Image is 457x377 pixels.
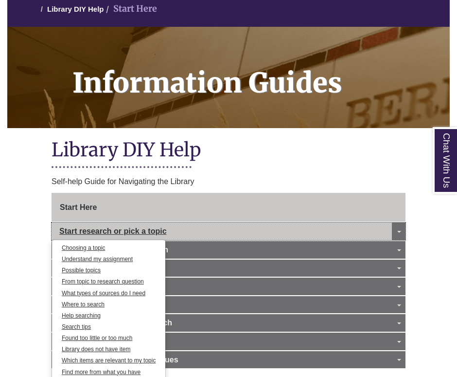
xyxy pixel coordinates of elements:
span: Start Here [60,203,97,211]
a: Start Here [52,193,405,222]
a: Choosing a topic [52,243,165,254]
a: What types of sources do I need [52,288,165,299]
span: Printing, login, or access issues [59,356,178,364]
a: Which items are relevant to my topic [52,355,165,366]
span: Start research or pick a topic [59,227,167,235]
a: Library DIY Help [47,5,104,13]
div: Guide Page Menu [52,193,405,368]
a: Books [52,296,405,314]
a: Search tips [52,321,165,333]
a: From topic to research question [52,276,165,287]
a: Printing, login, or access issues [52,351,405,369]
a: Possible topics [52,265,165,276]
h1: Library DIY Help [52,138,405,164]
a: Look for a specific item [52,260,405,277]
a: Information Guides [7,27,450,128]
li: Start Here [104,2,157,16]
a: Understand my assignment [52,254,165,265]
a: Articles [52,278,405,295]
a: Found too little or too much [52,333,165,344]
h1: Information Guides [62,27,450,115]
a: Citing or using sources [52,333,405,350]
a: Library does not have item [52,344,165,355]
a: Start research or pick a topic [52,223,405,240]
a: Good sources for my research [52,314,405,332]
a: Find sources for my research [52,241,405,259]
span: Self-help Guide for Navigating the Library [52,177,194,186]
a: Help searching [52,310,165,321]
a: Where to search [52,299,165,310]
